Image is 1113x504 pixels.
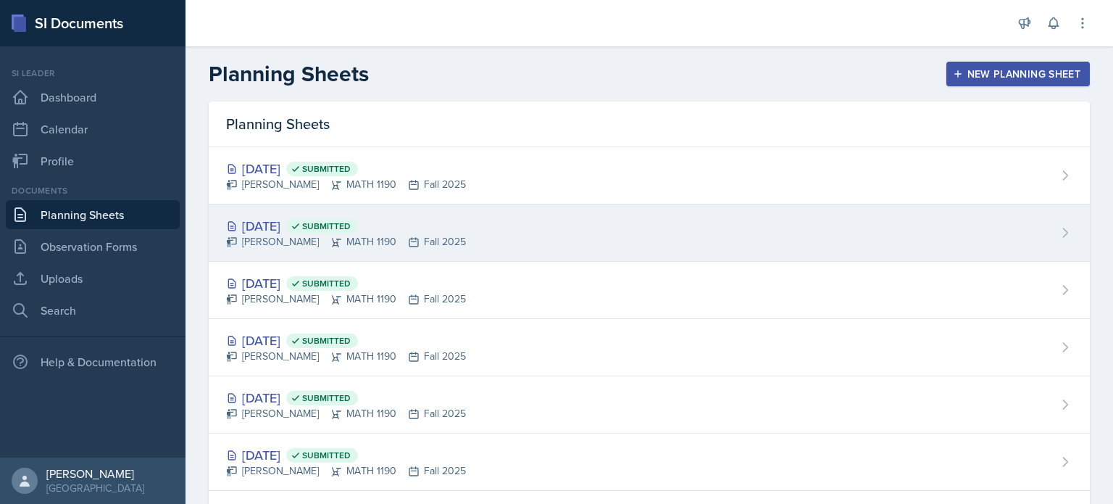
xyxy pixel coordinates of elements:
a: [DATE] Submitted [PERSON_NAME]MATH 1190Fall 2025 [209,147,1090,205]
div: [DATE] [226,273,466,293]
a: [DATE] Submitted [PERSON_NAME]MATH 1190Fall 2025 [209,434,1090,491]
div: [GEOGRAPHIC_DATA] [46,481,144,495]
div: [PERSON_NAME] MATH 1190 Fall 2025 [226,406,466,421]
a: [DATE] Submitted [PERSON_NAME]MATH 1190Fall 2025 [209,376,1090,434]
div: [PERSON_NAME] MATH 1190 Fall 2025 [226,292,466,307]
span: Submitted [302,278,351,289]
div: [DATE] [226,388,466,408]
span: Submitted [302,220,351,232]
button: New Planning Sheet [946,62,1090,86]
span: Submitted [302,450,351,461]
div: [DATE] [226,331,466,350]
a: [DATE] Submitted [PERSON_NAME]MATH 1190Fall 2025 [209,205,1090,262]
a: Dashboard [6,83,180,112]
div: [PERSON_NAME] MATH 1190 Fall 2025 [226,463,466,479]
a: [DATE] Submitted [PERSON_NAME]MATH 1190Fall 2025 [209,262,1090,319]
div: [PERSON_NAME] MATH 1190 Fall 2025 [226,349,466,364]
div: [PERSON_NAME] MATH 1190 Fall 2025 [226,177,466,192]
div: New Planning Sheet [956,68,1080,80]
div: Documents [6,184,180,197]
div: Help & Documentation [6,347,180,376]
a: Uploads [6,264,180,293]
a: Planning Sheets [6,200,180,229]
div: [DATE] [226,159,466,178]
div: [DATE] [226,216,466,236]
a: Profile [6,146,180,175]
span: Submitted [302,392,351,404]
span: Submitted [302,163,351,175]
div: Si leader [6,67,180,80]
a: Search [6,296,180,325]
span: Submitted [302,335,351,347]
a: [DATE] Submitted [PERSON_NAME]MATH 1190Fall 2025 [209,319,1090,376]
a: Calendar [6,115,180,144]
a: Observation Forms [6,232,180,261]
div: [PERSON_NAME] MATH 1190 Fall 2025 [226,234,466,249]
div: Planning Sheets [209,102,1090,147]
div: [PERSON_NAME] [46,466,144,481]
div: [DATE] [226,445,466,465]
h2: Planning Sheets [209,61,369,87]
